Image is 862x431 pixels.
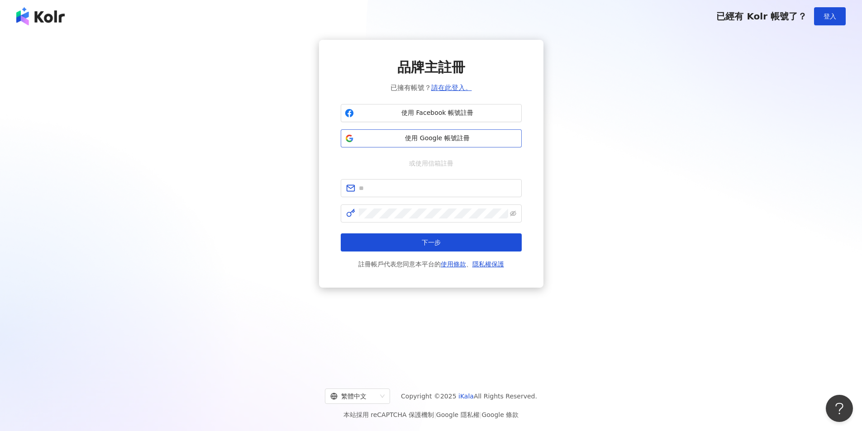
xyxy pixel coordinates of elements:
[814,7,846,25] button: 登入
[343,409,519,420] span: 本站採用 reCAPTCHA 保護機制
[434,411,436,418] span: |
[341,104,522,122] button: 使用 Facebook 帳號註冊
[341,233,522,251] button: 下一步
[403,158,460,168] span: 或使用信箱註冊
[458,393,474,400] a: iKala
[480,411,482,418] span: |
[472,260,504,268] a: 隱私權保護
[401,391,537,402] span: Copyright © 2025 All Rights Reserved.
[436,411,480,418] a: Google 隱私權
[824,13,836,20] span: 登入
[481,411,519,418] a: Google 條款
[431,84,472,92] a: 請在此登入。
[441,260,466,268] a: 使用條款
[422,239,441,246] span: 下一步
[716,11,807,22] span: 已經有 Kolr 帳號了？
[391,82,472,93] span: 已擁有帳號？
[16,7,65,25] img: logo
[358,259,504,270] span: 註冊帳戶代表您同意本平台的 、
[397,58,465,77] span: 品牌主註冊
[826,395,853,422] iframe: Help Scout Beacon - Open
[510,210,516,217] span: eye-invisible
[357,134,518,143] span: 使用 Google 帳號註冊
[341,129,522,147] button: 使用 Google 帳號註冊
[357,109,518,118] span: 使用 Facebook 帳號註冊
[330,389,376,403] div: 繁體中文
